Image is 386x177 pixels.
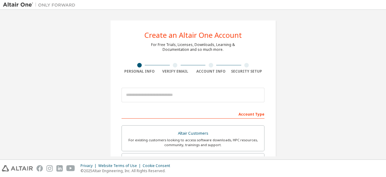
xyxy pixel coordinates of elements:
div: For Free Trials, Licenses, Downloads, Learning & Documentation and so much more. [151,42,235,52]
div: Altair Customers [125,129,261,138]
div: Account Info [193,69,229,74]
img: Altair One [3,2,78,8]
div: Verify Email [157,69,193,74]
div: For existing customers looking to access software downloads, HPC resources, community, trainings ... [125,138,261,147]
p: © 2025 Altair Engineering, Inc. All Rights Reserved. [81,168,174,173]
div: Privacy [81,163,98,168]
div: Website Terms of Use [98,163,143,168]
div: Create an Altair One Account [144,31,242,39]
img: altair_logo.svg [2,165,33,172]
img: facebook.svg [36,165,43,172]
div: Security Setup [229,69,265,74]
img: linkedin.svg [56,165,63,172]
div: Account Type [122,109,264,119]
img: instagram.svg [46,165,53,172]
div: Cookie Consent [143,163,174,168]
div: Personal Info [122,69,157,74]
img: youtube.svg [66,165,75,172]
